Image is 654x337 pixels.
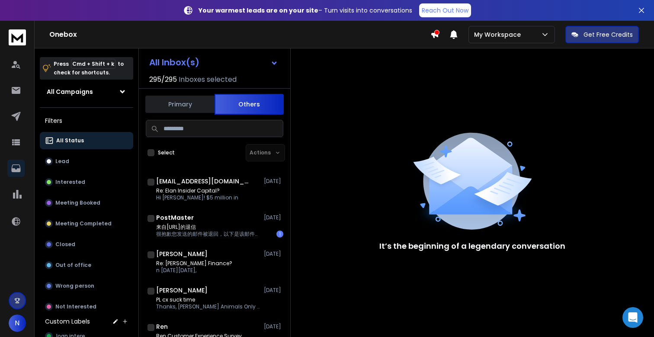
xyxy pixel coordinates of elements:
[71,59,115,69] span: Cmd + Shift + k
[156,260,232,267] p: Re: [PERSON_NAME] Finance?
[40,173,133,191] button: Interested
[55,262,91,269] p: Out of office
[47,87,93,96] h1: All Campaigns
[9,315,26,332] button: N
[156,322,168,331] h1: Ren
[55,158,69,165] p: Lead
[40,132,133,149] button: All Status
[149,74,177,85] span: 295 / 295
[142,54,285,71] button: All Inbox(s)
[565,26,639,43] button: Get Free Credits
[622,307,643,328] div: Open Intercom Messenger
[156,296,260,303] p: PL cx suck time
[49,29,430,40] h1: Onebox
[156,303,260,310] p: Thanks, [PERSON_NAME] Animals Only 610
[40,215,133,232] button: Meeting Completed
[45,317,90,326] h3: Custom Labels
[156,187,238,194] p: Re: Elan Insider Capital?
[156,231,260,238] p: 很抱歉您发送的邮件被退回，以下是该邮件的相关信息： 被退回邮件 主 题：Re: Yi Growth? 时
[276,231,283,238] div: 1
[40,115,133,127] h3: Filters
[264,214,283,221] p: [DATE]
[55,179,85,186] p: Interested
[199,6,318,15] strong: Your warmest leads are on your site
[156,177,251,186] h1: [EMAIL_ADDRESS][DOMAIN_NAME]
[199,6,412,15] p: – Turn visits into conversations
[264,323,283,330] p: [DATE]
[179,74,237,85] h3: Inboxes selected
[156,267,232,274] p: n [DATE][DATE],
[264,178,283,185] p: [DATE]
[55,303,96,310] p: Not Interested
[56,137,84,144] p: All Status
[156,213,194,222] h1: PostMaster
[583,30,633,39] p: Get Free Credits
[379,240,565,252] p: It’s the beginning of a legendary conversation
[422,6,468,15] p: Reach Out Now
[419,3,471,17] a: Reach Out Now
[158,149,175,156] label: Select
[156,250,208,258] h1: [PERSON_NAME]
[55,241,75,248] p: Closed
[474,30,524,39] p: My Workspace
[156,286,208,295] h1: [PERSON_NAME]
[40,257,133,274] button: Out of office
[54,60,124,77] p: Press to check for shortcuts.
[55,199,100,206] p: Meeting Booked
[40,83,133,100] button: All Campaigns
[156,194,238,201] p: Hi [PERSON_NAME]! $5 million in
[145,95,215,114] button: Primary
[40,298,133,315] button: Not Interested
[149,58,199,67] h1: All Inbox(s)
[264,250,283,257] p: [DATE]
[40,153,133,170] button: Lead
[156,224,260,231] p: 来自[URL]的退信
[9,29,26,45] img: logo
[40,277,133,295] button: Wrong person
[55,220,112,227] p: Meeting Completed
[40,236,133,253] button: Closed
[40,194,133,212] button: Meeting Booked
[215,94,284,115] button: Others
[55,282,94,289] p: Wrong person
[264,287,283,294] p: [DATE]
